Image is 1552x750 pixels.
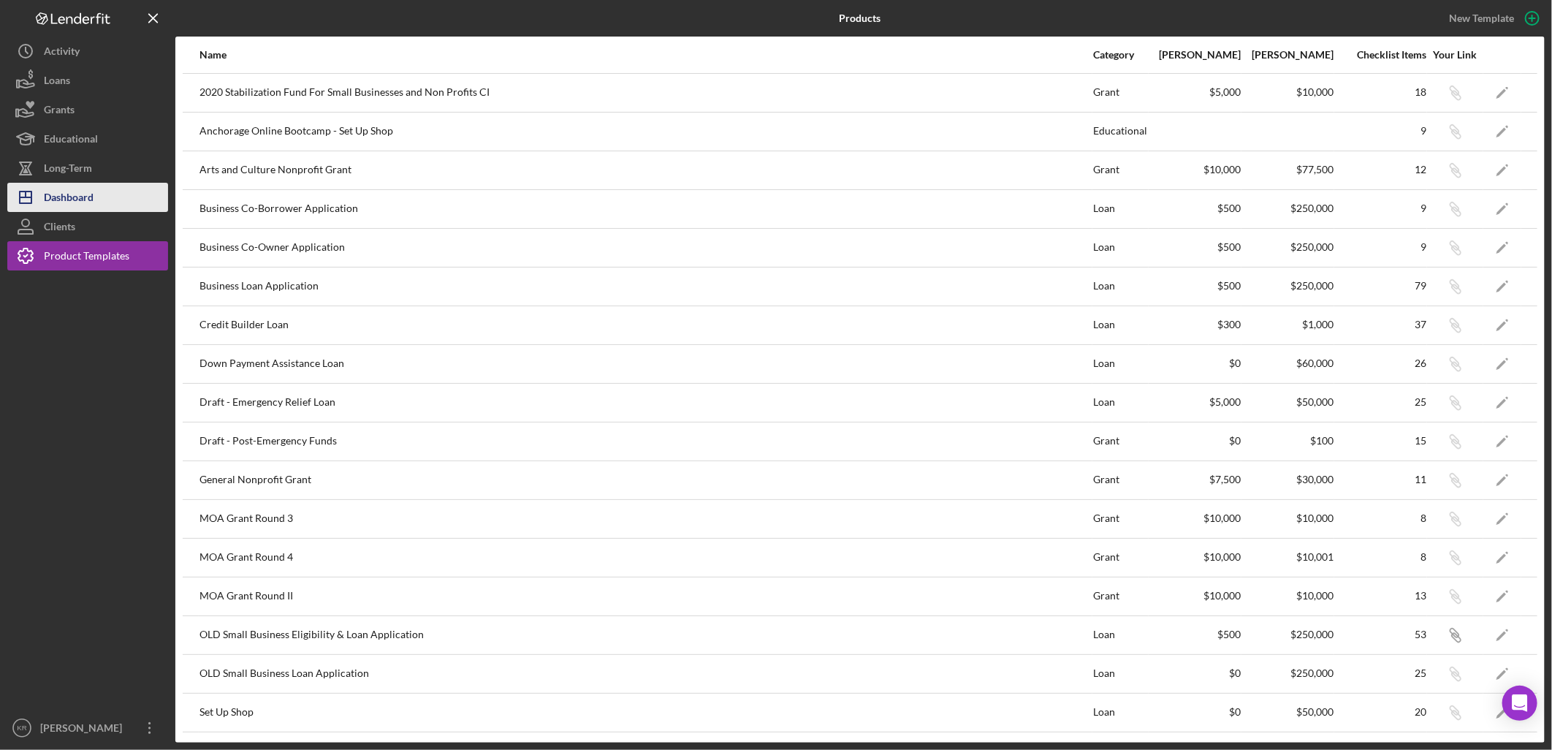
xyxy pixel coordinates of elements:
div: [PERSON_NAME] [1242,49,1334,61]
div: Long-Term [44,154,92,186]
div: Open Intercom Messenger [1502,686,1537,721]
div: $10,000 [1149,551,1241,563]
div: Loan [1093,268,1148,305]
div: $5,000 [1149,396,1241,408]
div: Grant [1093,423,1148,460]
div: $100 [1242,435,1334,447]
div: General Nonprofit Grant [199,462,1092,499]
button: Long-Term [7,154,168,183]
button: Activity [7,37,168,66]
div: Loan [1093,617,1148,654]
div: [PERSON_NAME] [37,713,132,746]
div: $0 [1149,706,1241,718]
div: $250,000 [1242,667,1334,679]
div: $50,000 [1242,706,1334,718]
div: Loan [1093,230,1148,266]
div: Anchorage Online Bootcamp - Set Up Shop [199,113,1092,150]
div: Name [199,49,1092,61]
div: 20 [1335,706,1426,718]
div: $10,000 [1242,86,1334,98]
div: Grant [1093,152,1148,189]
div: $30,000 [1242,474,1334,485]
div: $300 [1149,319,1241,330]
div: MOA Grant Round II [199,578,1092,615]
text: KR [17,724,26,732]
div: $250,000 [1242,280,1334,292]
div: $10,000 [1242,590,1334,602]
div: [PERSON_NAME] [1149,49,1241,61]
button: Dashboard [7,183,168,212]
div: $500 [1149,241,1241,253]
div: 18 [1335,86,1426,98]
div: Grant [1093,462,1148,499]
div: $60,000 [1242,357,1334,369]
div: 8 [1335,512,1426,524]
div: $0 [1149,667,1241,679]
div: $10,000 [1149,590,1241,602]
div: 15 [1335,435,1426,447]
div: Checklist Items [1335,49,1426,61]
div: Loan [1093,656,1148,692]
div: 12 [1335,164,1426,175]
div: Loans [44,66,70,99]
div: Loan [1093,307,1148,344]
div: OLD Small Business Eligibility & Loan Application [199,617,1092,654]
a: Clients [7,212,168,241]
div: 25 [1335,667,1426,679]
div: Grant [1093,75,1148,111]
div: $250,000 [1242,202,1334,214]
div: $10,000 [1149,164,1241,175]
div: Business Co-Borrower Application [199,191,1092,227]
div: $10,000 [1242,512,1334,524]
div: MOA Grant Round 3 [199,501,1092,537]
div: $250,000 [1242,241,1334,253]
div: $50,000 [1242,396,1334,408]
div: 8 [1335,551,1426,563]
div: 13 [1335,590,1426,602]
div: $0 [1149,357,1241,369]
div: $0 [1149,435,1241,447]
button: Loans [7,66,168,95]
div: $500 [1149,202,1241,214]
div: 11 [1335,474,1426,485]
div: $10,000 [1149,512,1241,524]
div: Down Payment Assistance Loan [199,346,1092,382]
div: Loan [1093,385,1148,421]
div: 37 [1335,319,1426,330]
div: $1,000 [1242,319,1334,330]
div: $500 [1149,280,1241,292]
div: Grant [1093,501,1148,537]
div: Business Loan Application [199,268,1092,305]
div: Grants [44,95,75,128]
div: 79 [1335,280,1426,292]
div: Dashboard [44,183,94,216]
div: Loan [1093,191,1148,227]
div: $10,001 [1242,551,1334,563]
div: Clients [44,212,75,245]
div: 25 [1335,396,1426,408]
div: $77,500 [1242,164,1334,175]
div: New Template [1449,7,1514,29]
button: Product Templates [7,241,168,270]
div: 2020 Stabilization Fund For Small Businesses and Non Profits CI [199,75,1092,111]
button: Educational [7,124,168,154]
b: Products [840,12,881,24]
div: Draft - Emergency Relief Loan [199,385,1092,421]
button: KR[PERSON_NAME] [7,713,168,743]
div: OLD Small Business Loan Application [199,656,1092,692]
div: Set Up Shop [199,694,1092,731]
div: Educational [44,124,98,157]
div: Grant [1093,578,1148,615]
div: 9 [1335,241,1426,253]
div: 26 [1335,357,1426,369]
div: Your Link [1428,49,1483,61]
div: $7,500 [1149,474,1241,485]
div: 53 [1335,629,1426,640]
button: New Template [1440,7,1545,29]
div: Business Co-Owner Application [199,230,1092,266]
div: Grant [1093,539,1148,576]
